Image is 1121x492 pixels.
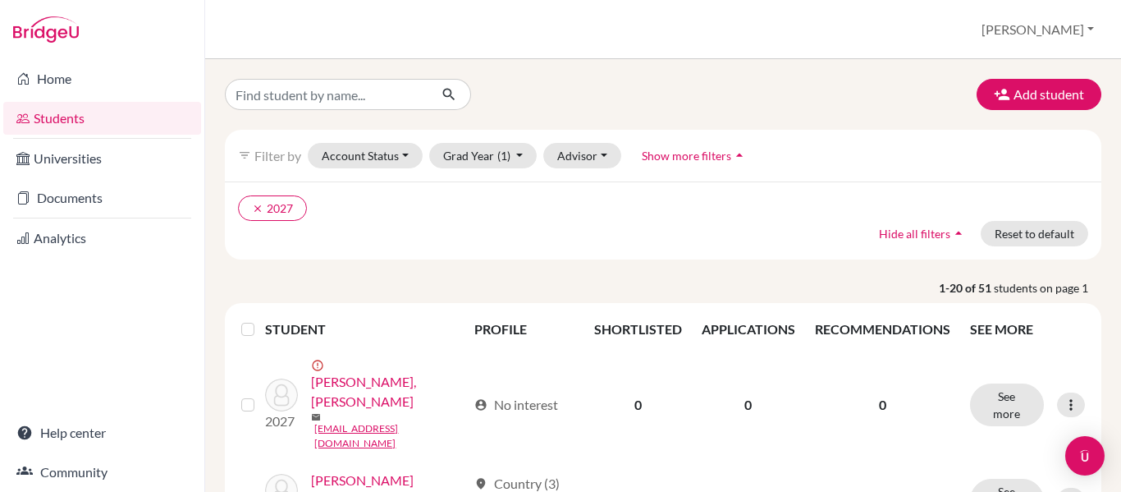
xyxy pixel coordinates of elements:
[3,416,201,449] a: Help center
[960,310,1095,349] th: SEE MORE
[3,456,201,489] a: Community
[3,142,201,175] a: Universities
[3,62,201,95] a: Home
[642,149,731,163] span: Show more filters
[879,227,950,241] span: Hide all filters
[977,79,1101,110] button: Add student
[238,149,251,162] i: filter_list
[252,203,263,214] i: clear
[981,221,1088,246] button: Reset to default
[254,148,301,163] span: Filter by
[994,279,1101,297] span: students on page 1
[464,310,583,349] th: PROFILE
[238,195,307,221] button: clear2027
[3,182,201,214] a: Documents
[311,471,414,490] a: [PERSON_NAME]
[13,16,79,43] img: Bridge-U
[314,421,467,451] a: [EMAIL_ADDRESS][DOMAIN_NAME]
[311,359,327,372] span: error_outline
[311,372,467,412] a: [PERSON_NAME], [PERSON_NAME]
[429,143,538,168] button: Grad Year(1)
[865,221,981,246] button: Hide all filtersarrow_drop_up
[225,79,428,110] input: Find student by name...
[939,279,994,297] strong: 1-20 of 51
[311,412,321,422] span: mail
[692,310,805,349] th: APPLICATIONS
[970,384,1044,426] button: See more
[628,143,762,168] button: Show more filtersarrow_drop_up
[265,412,298,431] p: 2027
[308,143,423,168] button: Account Status
[950,225,967,241] i: arrow_drop_up
[815,395,950,415] p: 0
[474,398,487,412] span: account_circle
[805,310,960,349] th: RECOMMENDATIONS
[974,14,1101,45] button: [PERSON_NAME]
[265,379,298,412] img: Abdul Samad, Harris Hakimi
[265,310,464,349] th: STUDENT
[584,310,692,349] th: SHORTLISTED
[584,349,692,461] td: 0
[497,149,510,163] span: (1)
[1065,436,1105,476] div: Open Intercom Messenger
[543,143,621,168] button: Advisor
[3,102,201,135] a: Students
[3,222,201,255] a: Analytics
[474,395,558,415] div: No interest
[731,147,748,163] i: arrow_drop_up
[692,349,805,461] td: 0
[474,477,487,490] span: location_on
